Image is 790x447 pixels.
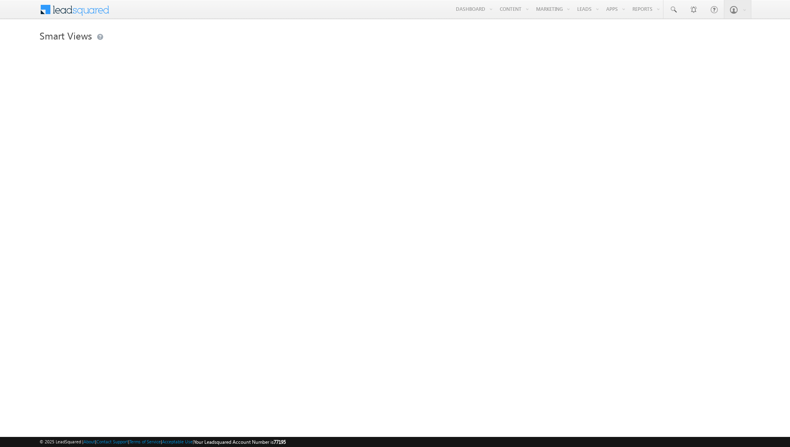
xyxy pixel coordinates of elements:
[162,439,193,444] a: Acceptable Use
[274,439,286,445] span: 77195
[96,439,128,444] a: Contact Support
[83,439,95,444] a: About
[194,439,286,445] span: Your Leadsquared Account Number is
[39,29,92,42] span: Smart Views
[39,438,286,446] span: © 2025 LeadSquared | | | | |
[129,439,161,444] a: Terms of Service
